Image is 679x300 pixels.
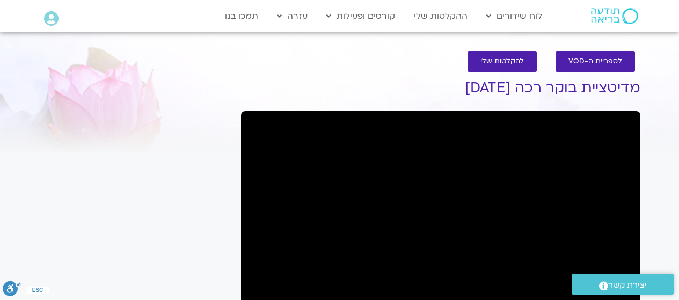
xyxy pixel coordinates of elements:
img: תודעה בריאה [591,8,638,24]
span: להקלטות שלי [480,57,524,65]
span: לספריית ה-VOD [568,57,622,65]
a: לספריית ה-VOD [556,51,635,72]
a: לוח שידורים [481,6,547,26]
a: קורסים ופעילות [321,6,400,26]
span: יצירת קשר [608,278,647,292]
h1: מדיטציית בוקר רכה [DATE] [241,80,640,96]
a: עזרה [272,6,313,26]
a: יצירת קשר [572,274,674,295]
a: להקלטות שלי [468,51,537,72]
a: ההקלטות שלי [408,6,473,26]
a: תמכו בנו [220,6,264,26]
